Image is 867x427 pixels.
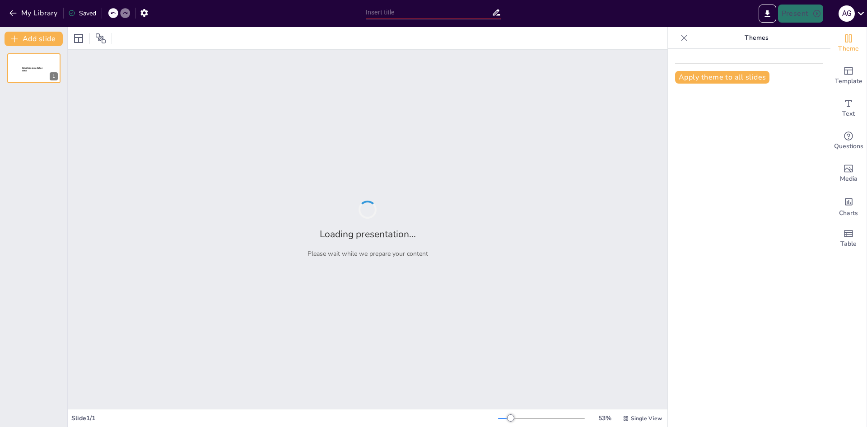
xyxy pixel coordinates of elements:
span: Position [95,33,106,44]
div: Add charts and graphs [830,190,867,222]
button: Add slide [5,32,63,46]
span: Table [840,239,857,249]
p: Themes [691,27,821,49]
span: Theme [838,44,859,54]
button: Apply theme to all slides [675,71,769,84]
span: Charts [839,208,858,218]
div: 1 [50,72,58,80]
div: Saved [68,9,96,18]
span: Single View [631,415,662,422]
span: Text [842,109,855,119]
div: Add a table [830,222,867,255]
div: Change the overall theme [830,27,867,60]
button: A G [839,5,855,23]
span: Template [835,76,862,86]
span: Media [840,174,858,184]
span: Sendsteps presentation editor [22,67,42,72]
h2: Loading presentation... [320,228,416,240]
button: My Library [7,6,61,20]
span: Questions [834,141,863,151]
p: Please wait while we prepare your content [308,249,428,258]
div: Slide 1 / 1 [71,414,498,422]
div: A G [839,5,855,22]
div: Add images, graphics, shapes or video [830,157,867,190]
button: Present [778,5,823,23]
input: Insert title [366,6,492,19]
div: Add ready made slides [830,60,867,92]
div: 53 % [594,414,615,422]
div: Layout [71,31,86,46]
div: 1 [7,53,61,83]
div: Get real-time input from your audience [830,125,867,157]
button: Export to PowerPoint [759,5,776,23]
div: Add text boxes [830,92,867,125]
